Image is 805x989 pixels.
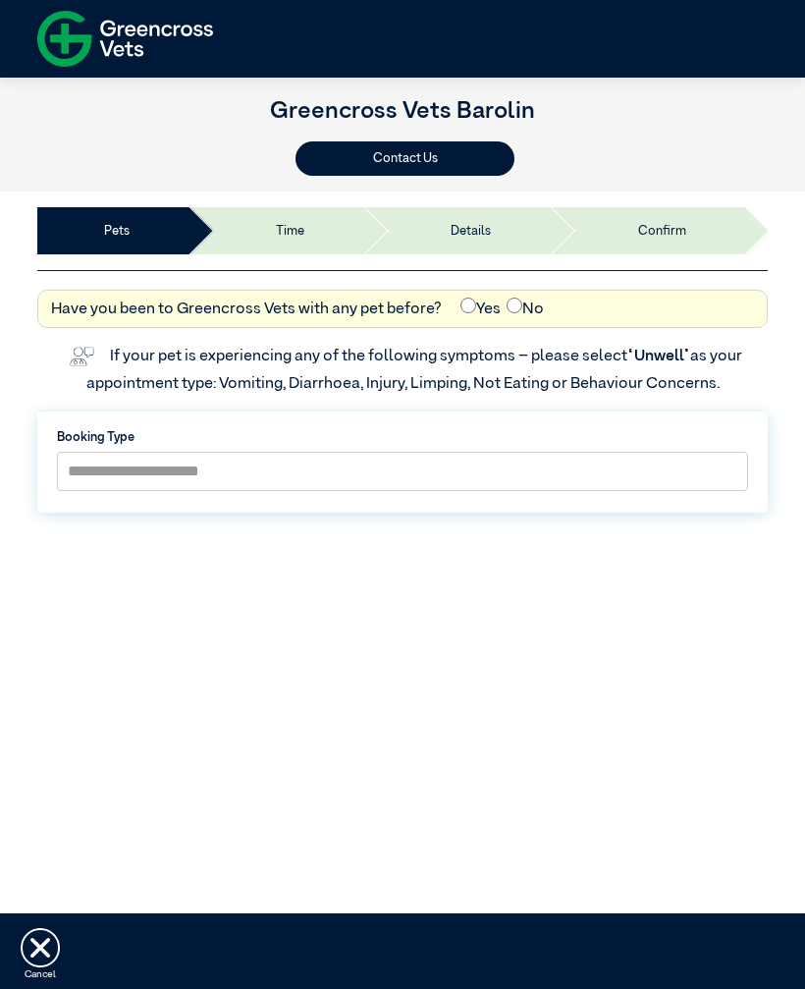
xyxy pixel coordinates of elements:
[270,99,535,123] a: Greencross Vets Barolin
[37,5,213,73] img: f-logo
[51,298,442,321] label: Have you been to Greencross Vets with any pet before?
[104,222,130,241] a: Pets
[63,341,100,372] img: vet
[460,298,476,313] input: Yes
[507,298,522,313] input: No
[627,349,690,364] span: “Unwell”
[507,298,544,321] label: No
[460,298,501,321] label: Yes
[86,349,745,392] label: If your pet is experiencing any of the following symptoms – please select as your appointment typ...
[295,141,514,176] button: Contact Us
[57,428,748,447] label: Booking Type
